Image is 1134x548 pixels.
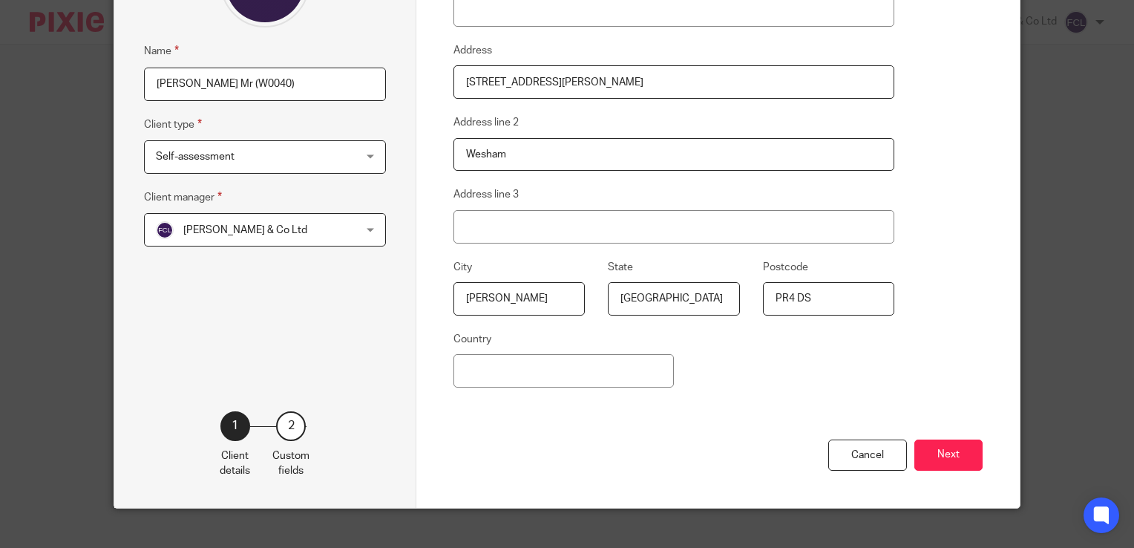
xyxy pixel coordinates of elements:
[144,42,179,59] label: Name
[453,260,472,275] label: City
[156,151,235,162] span: Self-assessment
[183,225,307,235] span: [PERSON_NAME] & Co Ltd
[453,187,519,202] label: Address line 3
[608,260,633,275] label: State
[453,115,519,130] label: Address line 2
[156,221,174,239] img: svg%3E
[763,260,808,275] label: Postcode
[144,116,202,133] label: Client type
[276,411,306,441] div: 2
[914,440,983,472] button: Next
[453,332,491,347] label: Country
[220,448,250,479] p: Client details
[828,440,907,472] div: Cancel
[220,411,250,441] div: 1
[272,448,309,479] p: Custom fields
[453,43,492,58] label: Address
[144,189,222,206] label: Client manager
